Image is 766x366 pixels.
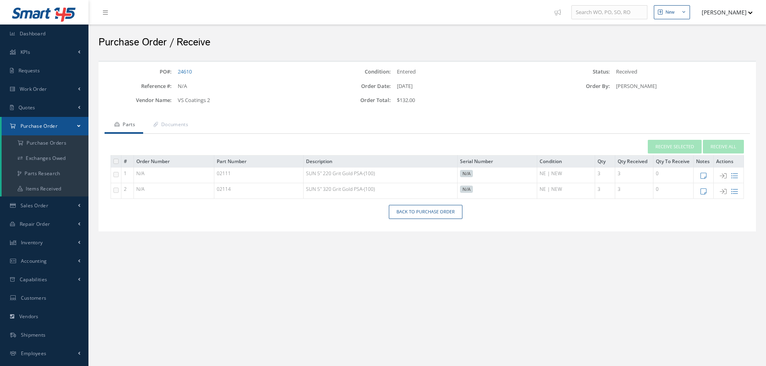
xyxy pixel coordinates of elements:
button: [PERSON_NAME] [694,4,753,20]
span: Shipments [21,331,46,338]
th: Notes [694,155,714,168]
span: Purchase Order [21,123,58,129]
th: Qty [595,155,615,168]
a: Exchanges Owed [2,151,88,166]
th: Actions [714,155,744,168]
td: 0 [653,168,694,183]
div: VS Coatings 2 [172,96,318,104]
a: Receive Part [720,173,727,180]
th: Order Number [134,155,214,168]
th: Qty Received [615,155,653,168]
th: Condition [537,155,595,168]
span: N/A [136,170,144,177]
span: Sales Order [21,202,48,209]
div: Entered [391,68,537,76]
a: 24610 [178,68,192,75]
button: Receive Selected [648,140,702,154]
span: Repair Order [20,221,50,227]
span: Capabilities [20,276,47,283]
span: 02111 [217,170,231,177]
button: New [654,5,690,19]
h2: Purchase Order / Receive [99,37,756,49]
div: N/A [460,186,473,193]
span: KPIs [21,49,30,55]
label: Order Total: [318,97,391,103]
div: New [665,9,675,16]
th: Qty To Receive [653,155,694,168]
a: Back to Purchase Order [389,205,462,219]
td: NE | NEW [537,183,595,199]
span: Quotes [18,104,35,111]
input: Search WO, PO, SO, RO [571,5,647,20]
div: N/A [460,170,473,177]
td: NE | NEW [537,168,595,183]
a: Items Received [2,181,88,196]
div: $132.00 [391,96,537,104]
td: 3 [615,183,653,199]
div: Received [610,68,756,76]
th: Serial Number [458,155,537,168]
a: Documents [143,117,196,134]
span: Requests [18,67,40,74]
label: PO#: [99,69,172,75]
label: Condition: [318,69,391,75]
label: Order Date: [318,83,391,89]
td: 1 [121,168,134,183]
a: Parts Research [2,166,88,181]
td: 3 [595,183,615,199]
span: Inventory [21,239,43,246]
a: View part details [731,189,738,196]
label: Status: [537,69,610,75]
span: Employees [21,350,47,357]
a: Parts [105,117,143,134]
div: N/A [172,82,318,90]
div: [DATE] [391,82,537,90]
a: View part details [731,173,738,180]
span: Accounting [21,258,47,264]
span: Work Order [20,86,47,92]
label: Vendor Name: [99,97,172,103]
td: 3 [615,168,653,183]
td: 2 [121,183,134,199]
a: Purchase Order [2,117,88,135]
label: Reference #: [99,83,172,89]
span: 02114 [217,186,231,192]
span: Dashboard [20,30,46,37]
th: # [121,155,134,168]
span: Vendors [19,313,39,320]
span: Customers [21,294,47,301]
td: 3 [595,168,615,183]
a: Receive Part [720,189,727,196]
th: Description [304,155,458,168]
label: Order By: [537,83,610,89]
div: [PERSON_NAME] [610,82,756,90]
td: 0 [653,183,694,199]
a: Purchase Orders [2,135,88,151]
button: Receive All [703,140,744,154]
td: SUN 5" 320 Grit Gold PSA-(100) [304,183,458,199]
td: SUN 5" 220 Grit Gold PSA-(100) [304,168,458,183]
span: N/A [136,186,144,192]
th: Part Number [214,155,304,168]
